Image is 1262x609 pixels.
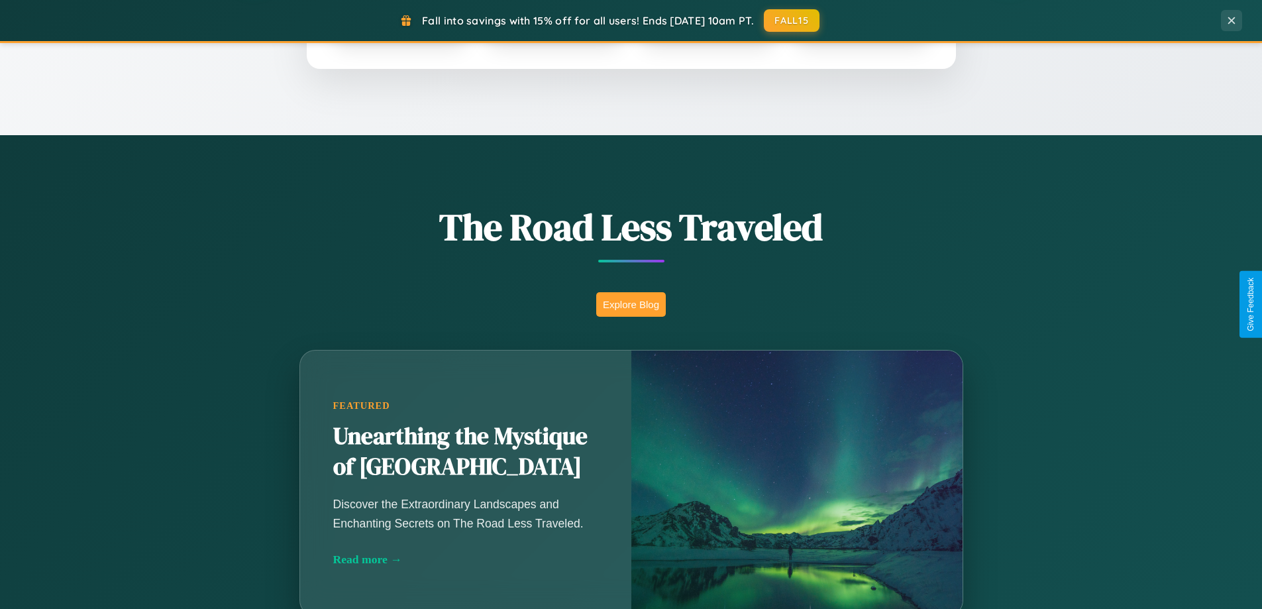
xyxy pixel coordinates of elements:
span: Fall into savings with 15% off for all users! Ends [DATE] 10am PT. [422,14,754,27]
button: Explore Blog [596,292,666,317]
p: Discover the Extraordinary Landscapes and Enchanting Secrets on The Road Less Traveled. [333,495,598,532]
div: Read more → [333,553,598,567]
h1: The Road Less Traveled [234,201,1029,252]
button: FALL15 [764,9,819,32]
div: Give Feedback [1246,278,1255,331]
h2: Unearthing the Mystique of [GEOGRAPHIC_DATA] [333,421,598,482]
div: Featured [333,400,598,412]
